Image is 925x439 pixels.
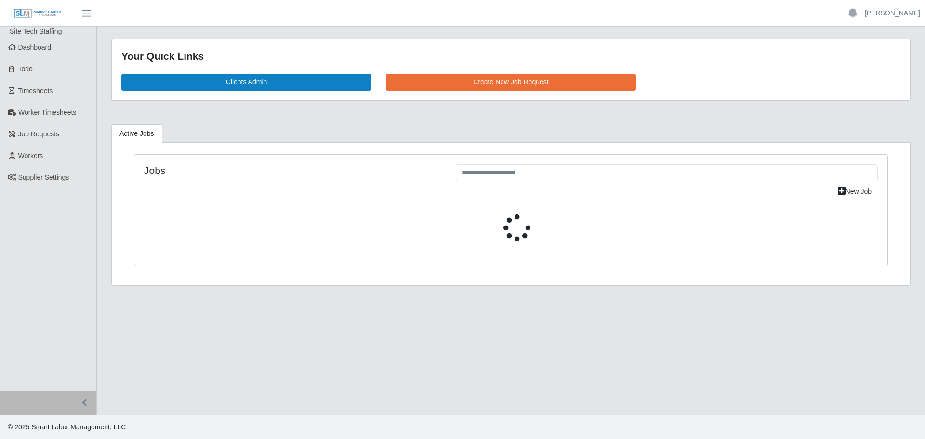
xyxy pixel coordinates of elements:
[865,8,920,18] a: [PERSON_NAME]
[10,27,62,35] span: Site Tech Staffing
[18,43,52,51] span: Dashboard
[18,152,43,160] span: Workers
[121,49,900,64] div: Your Quick Links
[18,130,60,138] span: Job Requests
[386,74,636,91] a: Create New Job Request
[8,423,126,431] span: © 2025 Smart Labor Management, LLC
[18,108,76,116] span: Worker Timesheets
[13,8,62,19] img: SLM Logo
[111,124,162,143] a: Active Jobs
[18,173,69,181] span: Supplier Settings
[144,164,441,176] h4: Jobs
[18,87,53,94] span: Timesheets
[832,183,878,200] a: New Job
[18,65,33,73] span: Todo
[121,74,371,91] a: Clients Admin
